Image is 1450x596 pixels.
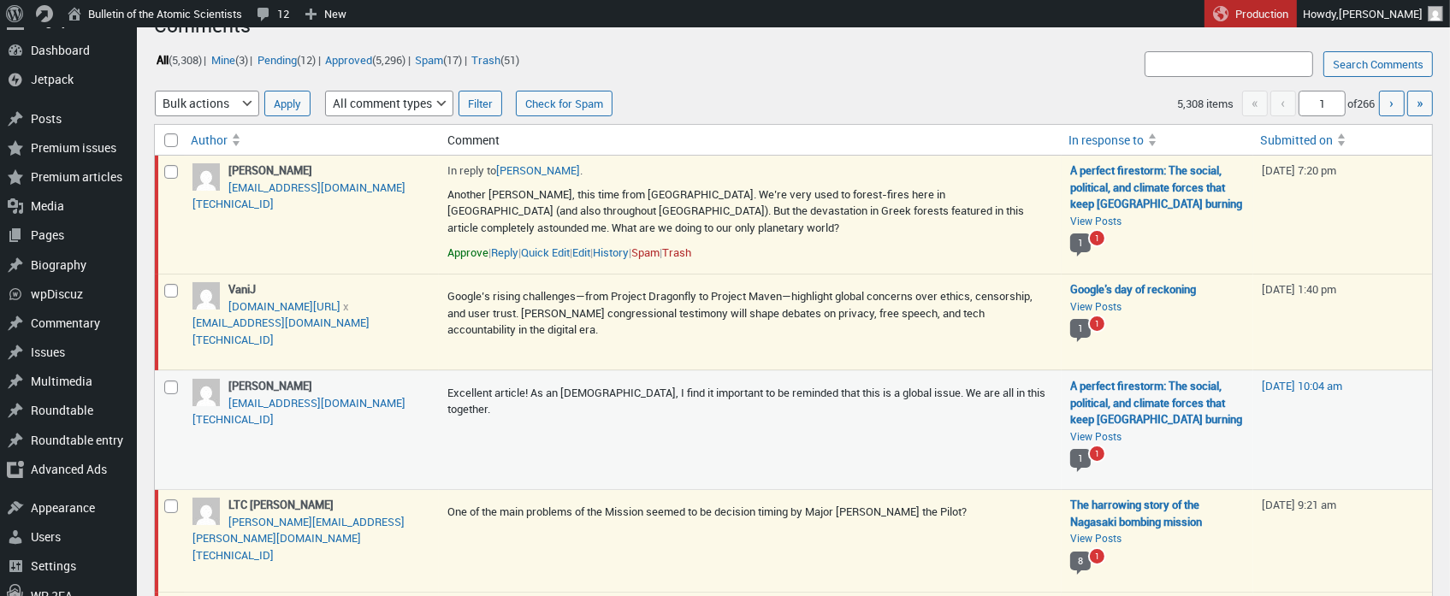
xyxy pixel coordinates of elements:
[228,497,334,512] strong: LTC [PERSON_NAME]
[1070,552,1091,570] span: 8
[447,504,1053,521] p: One of the main problems of the Mission seemed to be decision timing by Major [PERSON_NAME] the P...
[297,52,316,68] span: ( )
[1068,132,1144,149] span: In response to
[1417,93,1423,112] span: »
[255,50,317,69] a: Pending(12)
[439,125,1062,156] th: Comment
[570,245,590,260] span: |
[300,52,312,68] span: 12
[1095,233,1099,244] span: 1
[439,156,1062,274] td: In reply to .
[1357,96,1375,111] span: 266
[447,245,488,262] a: Approve this comment
[488,245,518,260] span: |
[192,315,370,330] a: [EMAIL_ADDRESS][DOMAIN_NAME]
[209,49,252,71] li: |
[1070,497,1245,530] a: The harrowing story of the Nagasaki bombing mission
[413,49,467,71] li: |
[1070,233,1091,252] span: 1
[1088,315,1106,333] a: 1 pending comment
[264,91,311,116] input: Apply
[1379,91,1405,116] a: Next page
[1070,530,1245,547] a: View Posts
[1070,319,1091,338] span: 1
[169,52,202,68] span: ( )
[629,245,660,260] span: |
[1070,552,1091,575] a: 8 approved comments
[662,245,691,262] a: Move this comment to the Trash
[505,52,517,68] span: 51
[459,91,502,116] input: Filter
[1070,319,1091,342] a: 1 approved comment
[447,385,1053,418] p: Excellent article! As an [DEMOGRAPHIC_DATA], I find it important to be reminded that this is a gl...
[376,52,402,68] span: 5,296
[228,298,340,314] a: [DOMAIN_NAME][URL]
[1177,96,1234,111] span: 5,308 items
[1390,93,1394,112] span: ›
[191,132,228,149] span: Author
[1407,91,1433,116] a: Last page
[228,162,312,178] strong: [PERSON_NAME]
[413,50,465,69] a: Spam(17)
[1088,445,1106,463] a: 1 pending comment
[1062,125,1253,156] a: In response to Sort ascending.
[1070,378,1245,428] a: A perfect firestorm: The social, political, and climate forces that keep [GEOGRAPHIC_DATA] burning
[154,50,204,69] a: All(5,308)
[1070,233,1091,257] a: 1 approved comment
[1070,162,1245,213] a: A perfect firestorm: The social, political, and climate forces that keep [GEOGRAPHIC_DATA] burning
[184,125,440,156] a: Author Sort ascending.
[590,245,629,260] span: |
[1088,229,1106,247] a: 1 pending comment
[372,52,405,68] span: ( )
[172,52,198,68] span: 5,308
[228,395,405,410] a: [EMAIL_ADDRESS][DOMAIN_NAME]
[1070,428,1245,446] a: View Posts
[192,332,274,347] a: [TECHNICAL_ID]
[1339,6,1423,21] span: [PERSON_NAME]
[228,378,312,393] strong: [PERSON_NAME]
[209,50,250,69] a: Mine(3)
[192,196,274,211] a: [TECHNICAL_ID]
[660,245,691,260] span: |
[255,49,320,71] li: |
[323,50,408,69] a: Approved(5,296)
[1260,132,1333,149] span: Submitted on
[1095,318,1099,329] span: 1
[447,52,459,68] span: 17
[1070,298,1245,316] a: View Posts
[192,514,405,546] a: [PERSON_NAME][EMAIL_ADDRESS][PERSON_NAME][DOMAIN_NAME]
[1262,378,1342,393] a: [DATE] 10:04 am
[516,91,613,116] a: Check for Spam
[496,162,580,178] a: [PERSON_NAME]
[1088,547,1106,565] a: 1 pending comment
[192,547,274,563] a: [TECHNICAL_ID]
[228,180,405,195] a: [EMAIL_ADDRESS][DOMAIN_NAME]
[447,288,1053,339] p: Google’s rising challenges—from Project Dragonfly to Project Maven—highlight global concerns over...
[1095,551,1099,562] span: 1
[1070,281,1245,298] a: Google’s day of reckoning
[1070,449,1091,468] span: 1
[443,52,462,68] span: ( )
[1095,448,1099,459] span: 1
[239,52,245,68] span: 3
[572,245,590,262] a: Edit this comment
[192,411,274,427] a: [TECHNICAL_ID]
[470,50,522,69] a: Trash(51)
[631,245,660,262] a: Mark this comment as spam
[1253,125,1432,156] a: Submitted on Sort ascending.
[491,245,518,260] button: Reply to this comment
[235,52,248,68] span: ( )
[228,281,256,297] strong: VaniJ
[1070,449,1091,472] a: 1 approved comment
[447,186,1053,237] p: Another [PERSON_NAME], this time from [GEOGRAPHIC_DATA]. We’re very used to forest-fires here in ...
[593,245,629,262] a: History
[1262,281,1423,298] div: [DATE] 1:40 pm
[323,49,411,71] li: |
[1262,497,1423,514] div: [DATE] 9:21 am
[1323,51,1433,77] input: Search Comments
[501,52,520,68] span: ( )
[1270,91,1296,116] span: ‹
[1070,213,1245,230] a: View Posts
[154,49,206,71] li: |
[1347,96,1376,111] span: of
